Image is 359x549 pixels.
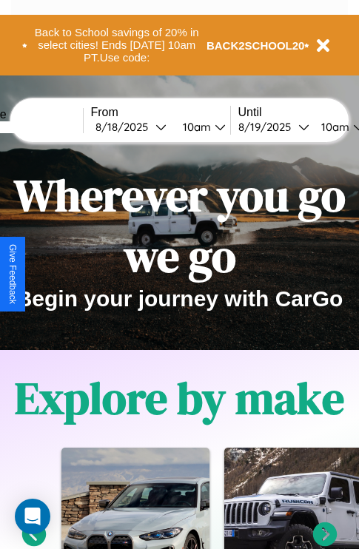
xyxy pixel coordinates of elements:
[238,120,298,134] div: 8 / 19 / 2025
[171,119,230,135] button: 10am
[15,368,344,428] h1: Explore by make
[7,244,18,304] div: Give Feedback
[95,120,155,134] div: 8 / 18 / 2025
[91,106,230,119] label: From
[15,499,50,534] div: Open Intercom Messenger
[207,39,305,52] b: BACK2SCHOOL20
[314,120,353,134] div: 10am
[91,119,171,135] button: 8/18/2025
[27,22,207,68] button: Back to School savings of 20% in select cities! Ends [DATE] 10am PT.Use code:
[175,120,215,134] div: 10am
